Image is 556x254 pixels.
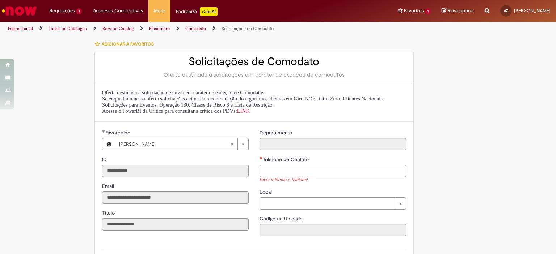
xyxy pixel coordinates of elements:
[94,36,158,52] button: Adicionar a Favoritos
[102,130,105,133] span: Obrigatório Preenchido
[102,90,384,114] span: Oferta destinada a solicitação de envio em caráter de exceção de Comodatos. Se enquadram nessa of...
[260,224,406,236] input: Código da Unidade
[50,7,75,14] span: Requisições
[260,177,406,183] div: Favor informar o telefone!
[102,165,249,177] input: ID
[260,129,294,136] label: Somente leitura - Departamento
[260,165,406,177] input: Telefone de Contato
[404,7,424,14] span: Favoritos
[102,209,116,216] label: Somente leitura - Título
[200,7,218,16] p: +GenAi
[149,26,170,31] a: Financeiro
[514,8,551,14] span: [PERSON_NAME]
[119,138,230,150] span: [PERSON_NAME]
[102,182,115,190] label: Somente leitura - Email
[227,138,237,150] abbr: Limpar campo Favorecido
[102,191,249,204] input: Email
[263,156,310,163] span: Telefone de Contato
[425,8,431,14] span: 1
[222,26,274,31] a: Solicitações de Comodato
[260,138,406,150] input: Departamento
[115,138,248,150] a: [PERSON_NAME]Limpar campo Favorecido
[76,8,82,14] span: 1
[260,197,406,210] a: Limpar campo Local
[1,4,38,18] img: ServiceNow
[49,26,87,31] a: Todos os Catálogos
[260,156,263,159] span: Necessários
[8,26,33,31] a: Página inicial
[93,7,143,14] span: Despesas Corporativas
[102,210,116,216] span: Somente leitura - Título
[102,41,154,47] span: Adicionar a Favoritos
[260,215,304,222] label: Somente leitura - Código da Unidade
[260,215,304,222] span: Somente leitura - Código da Unidade
[5,22,365,35] ul: Trilhas de página
[102,56,406,68] h2: Solicitações de Comodato
[448,7,474,14] span: Rascunhos
[185,26,206,31] a: Comodato
[237,108,250,114] a: LINK
[442,8,474,14] a: Rascunhos
[102,26,134,31] a: Service Catalog
[105,129,132,136] span: Necessários - Favorecido
[102,218,249,231] input: Título
[504,8,508,13] span: AZ
[102,71,406,78] div: Oferta destinada a solicitações em caráter de exceção de comodatos
[102,156,108,163] label: Somente leitura - ID
[176,7,218,16] div: Padroniza
[260,189,273,195] span: Local
[260,129,294,136] span: Somente leitura - Departamento
[102,138,115,150] button: Favorecido, Visualizar este registro Aline Zaranza
[154,7,165,14] span: More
